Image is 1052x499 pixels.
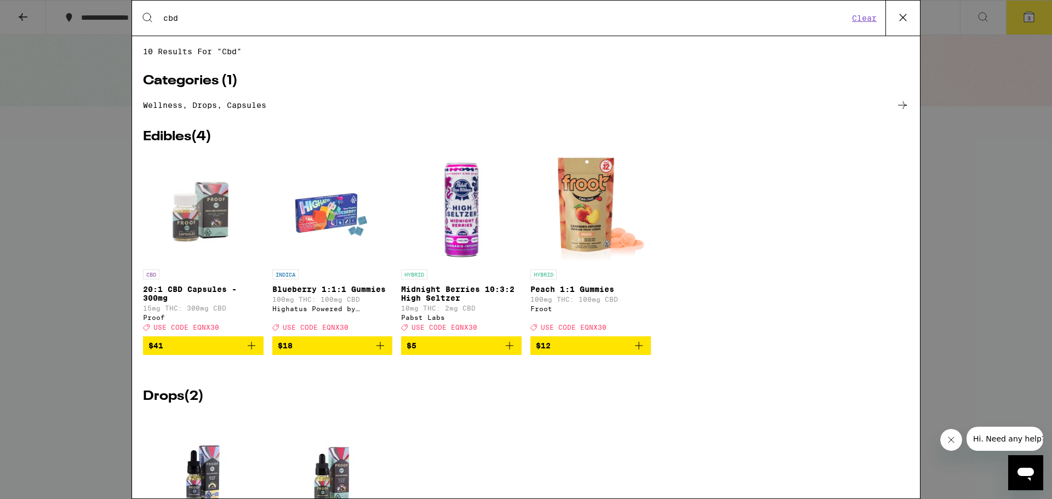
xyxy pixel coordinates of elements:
[272,296,393,303] p: 100mg THC: 100mg CBD
[411,324,477,331] span: USE CODE EQNX30
[143,305,264,312] p: 15mg THC: 300mg CBD
[407,154,517,264] img: Pabst Labs - Midnight Berries 10:3:2 High Seltzer
[401,269,427,279] p: HYBRID
[530,285,651,294] p: Peach 1:1 Gummies
[536,341,551,350] span: $12
[1008,455,1043,490] iframe: Button to launch messaging window
[143,47,909,56] span: 10 results for "cbd"
[401,154,522,336] a: Open page for Midnight Berries 10:3:2 High Seltzer from Pabst Labs
[401,305,522,312] p: 10mg THC: 2mg CBD
[143,314,264,321] div: Proof
[530,305,651,312] div: Froot
[143,390,909,403] h2: Drops ( 2 )
[530,269,557,279] p: HYBRID
[541,324,607,331] span: USE CODE EQNX30
[143,285,264,302] p: 20:1 CBD Capsules - 300mg
[143,269,159,279] p: CBD
[143,130,909,144] h2: Edibles ( 4 )
[272,305,393,312] div: Highatus Powered by Cannabiotix
[530,154,651,336] a: Open page for Peach 1:1 Gummies from Froot
[7,8,79,16] span: Hi. Need any help?
[278,341,293,350] span: $18
[530,336,651,355] button: Add to bag
[272,285,393,294] p: Blueberry 1:1:1 Gummies
[401,314,522,321] div: Pabst Labs
[153,324,219,331] span: USE CODE EQNX30
[407,341,416,350] span: $5
[534,154,647,264] img: Froot - Peach 1:1 Gummies
[849,13,880,23] button: Clear
[143,154,264,336] a: Open page for 20:1 CBD Capsules - 300mg from Proof
[143,154,264,264] img: Proof - 20:1 CBD Capsules - 300mg
[277,154,387,264] img: Highatus Powered by Cannabiotix - Blueberry 1:1:1 Gummies
[272,269,299,279] p: INDICA
[967,427,1043,451] iframe: Message from company
[530,296,651,303] p: 100mg THC: 100mg CBD
[163,13,849,23] input: Search for products & categories
[283,324,348,331] span: USE CODE EQNX30
[401,285,522,302] p: Midnight Berries 10:3:2 High Seltzer
[272,154,393,336] a: Open page for Blueberry 1:1:1 Gummies from Highatus Powered by Cannabiotix
[148,341,163,350] span: $41
[143,336,264,355] button: Add to bag
[401,336,522,355] button: Add to bag
[143,99,909,112] a: Wellness, drops, capsules
[272,336,393,355] button: Add to bag
[940,429,962,451] iframe: Close message
[143,74,909,88] h2: Categories ( 1 )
